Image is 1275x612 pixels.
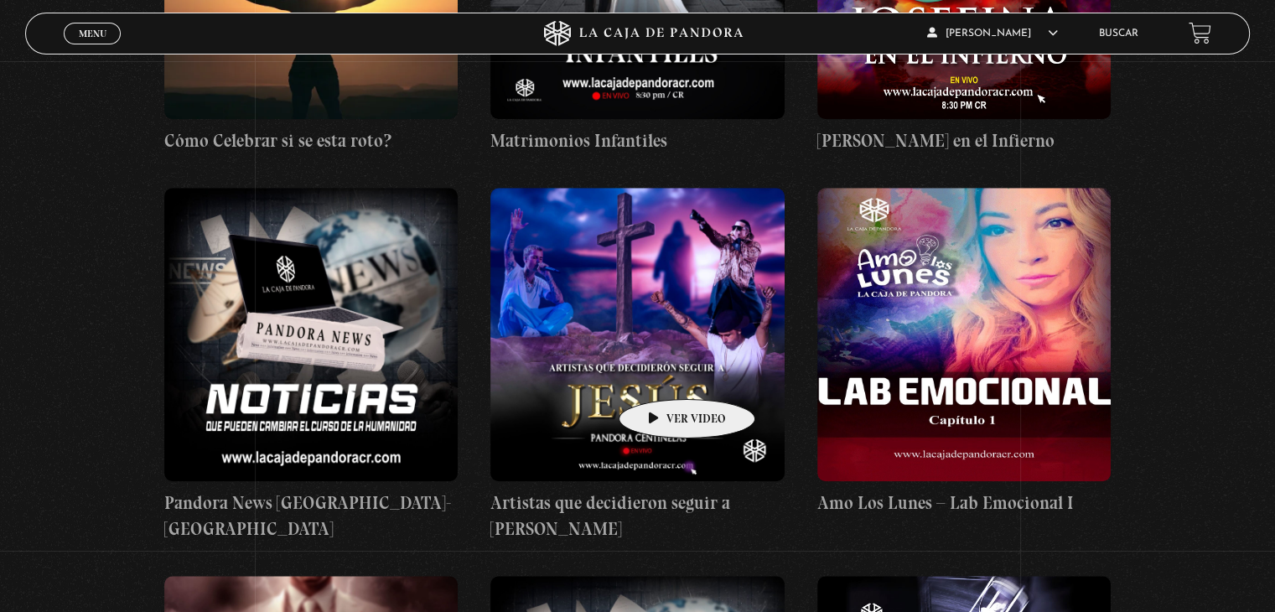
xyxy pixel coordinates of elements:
[73,42,112,54] span: Cerrar
[490,490,784,542] h4: Artistas que decidieron seguir a [PERSON_NAME]
[164,127,458,154] h4: Cómo Celebrar si se esta roto?
[164,188,458,542] a: Pandora News [GEOGRAPHIC_DATA]-[GEOGRAPHIC_DATA]
[79,29,106,39] span: Menu
[1099,29,1138,39] a: Buscar
[817,490,1111,516] h4: Amo Los Lunes – Lab Emocional I
[1189,22,1211,44] a: View your shopping cart
[817,188,1111,516] a: Amo Los Lunes – Lab Emocional I
[164,490,458,542] h4: Pandora News [GEOGRAPHIC_DATA]-[GEOGRAPHIC_DATA]
[490,127,784,154] h4: Matrimonios Infantiles
[490,188,784,542] a: Artistas que decidieron seguir a [PERSON_NAME]
[817,127,1111,154] h4: [PERSON_NAME] en el Infierno
[927,29,1058,39] span: [PERSON_NAME]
